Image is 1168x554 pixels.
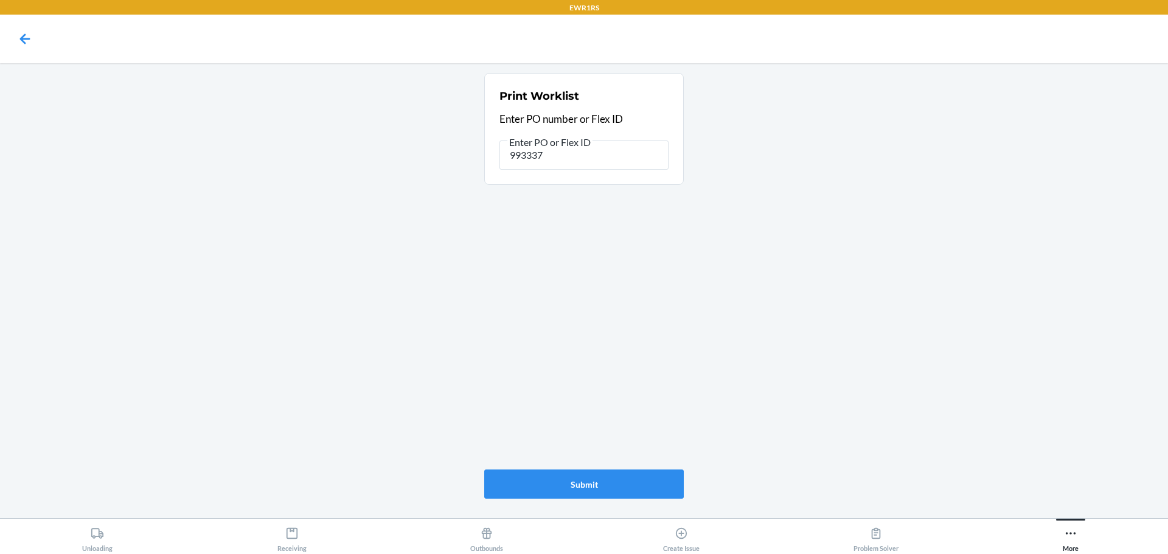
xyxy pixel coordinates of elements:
[389,519,584,552] button: Outbounds
[973,519,1168,552] button: More
[499,111,669,127] p: Enter PO number or Flex ID
[470,522,503,552] div: Outbounds
[853,522,899,552] div: Problem Solver
[277,522,307,552] div: Receiving
[82,522,113,552] div: Unloading
[1063,522,1079,552] div: More
[569,2,599,13] p: EWR1RS
[663,522,700,552] div: Create Issue
[507,136,593,148] span: Enter PO or Flex ID
[484,469,684,499] button: Submit
[499,140,669,170] input: Enter PO or Flex ID
[195,519,389,552] button: Receiving
[584,519,779,552] button: Create Issue
[499,88,579,104] h2: Print Worklist
[779,519,973,552] button: Problem Solver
